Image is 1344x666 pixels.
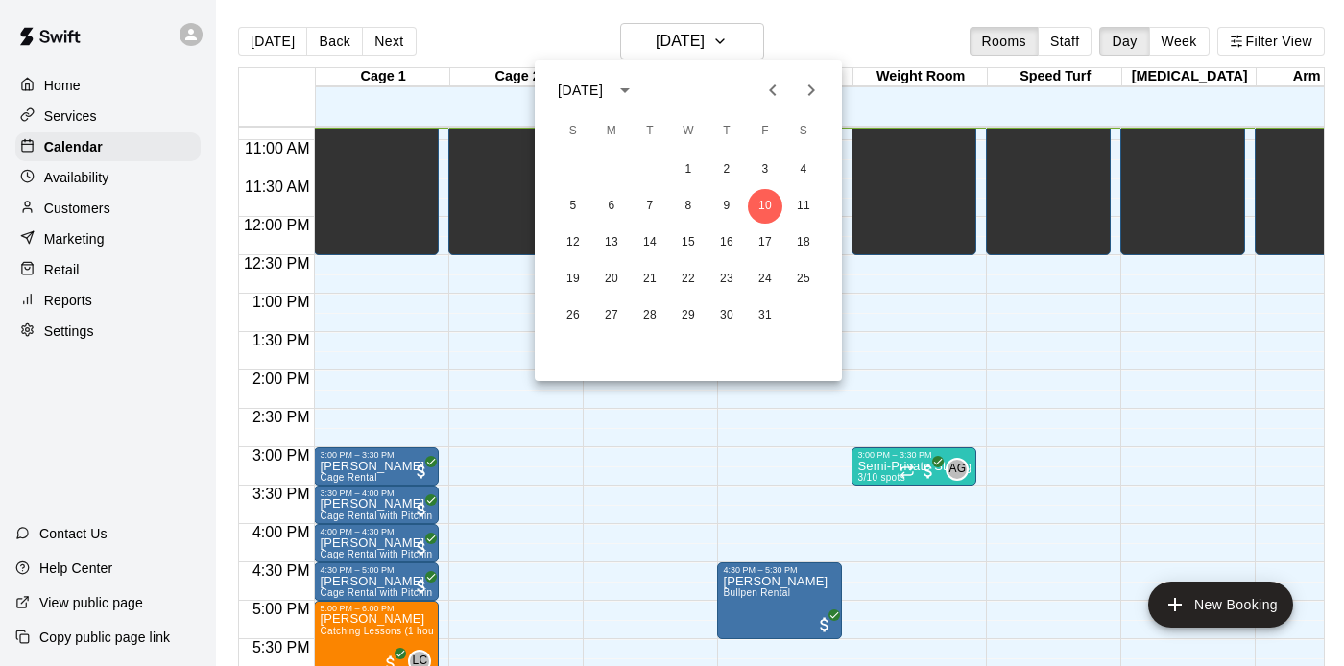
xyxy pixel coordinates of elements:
span: Thursday [709,112,744,151]
button: 30 [709,298,744,333]
button: 15 [671,226,706,260]
button: 27 [594,298,629,333]
button: Next month [792,71,830,109]
button: 28 [633,298,667,333]
span: Wednesday [671,112,706,151]
button: 12 [556,226,590,260]
button: 5 [556,189,590,224]
span: Saturday [786,112,821,151]
button: 22 [671,262,706,297]
span: Friday [748,112,782,151]
button: Previous month [754,71,792,109]
span: Sunday [556,112,590,151]
span: Tuesday [633,112,667,151]
button: 17 [748,226,782,260]
button: 1 [671,153,706,187]
button: 10 [748,189,782,224]
button: 16 [709,226,744,260]
button: 13 [594,226,629,260]
button: 26 [556,298,590,333]
button: 3 [748,153,782,187]
div: [DATE] [558,81,603,101]
button: 14 [633,226,667,260]
button: 7 [633,189,667,224]
button: 8 [671,189,706,224]
button: 18 [786,226,821,260]
button: 9 [709,189,744,224]
button: 6 [594,189,629,224]
button: 25 [786,262,821,297]
span: Monday [594,112,629,151]
button: 11 [786,189,821,224]
button: 29 [671,298,706,333]
button: 2 [709,153,744,187]
button: 31 [748,298,782,333]
button: 23 [709,262,744,297]
button: 19 [556,262,590,297]
button: 20 [594,262,629,297]
button: calendar view is open, switch to year view [609,74,641,107]
button: 4 [786,153,821,187]
button: 24 [748,262,782,297]
button: 21 [633,262,667,297]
